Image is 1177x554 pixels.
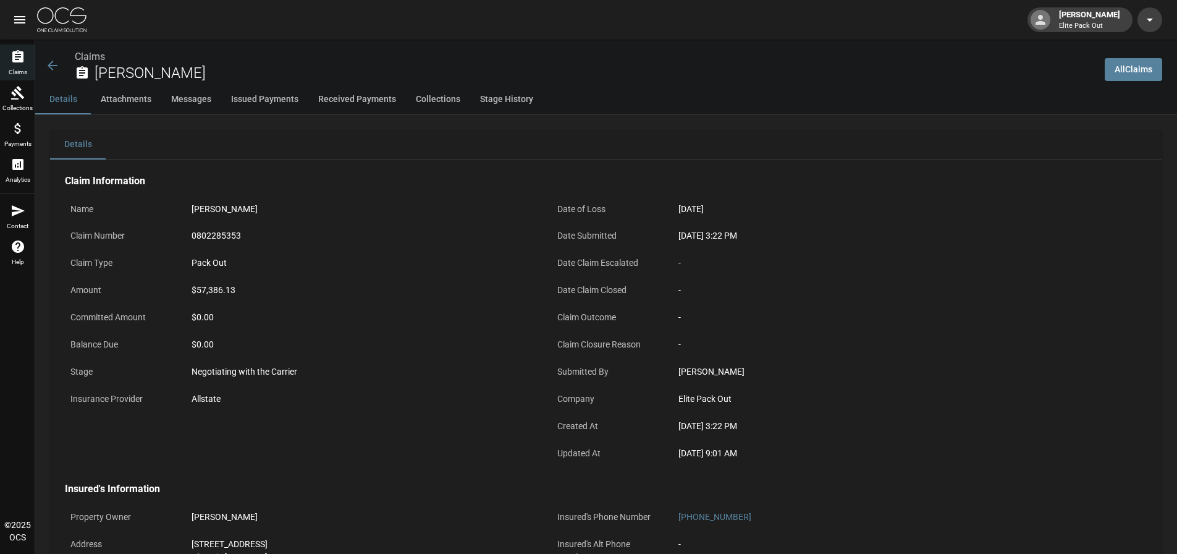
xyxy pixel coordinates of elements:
span: Analytics [6,177,30,183]
div: 0802285353 [192,229,531,242]
p: Insurance Provider [65,387,176,411]
button: open drawer [7,7,32,32]
button: Details [35,85,91,114]
p: Name [65,197,176,221]
p: Company [552,387,663,411]
p: Date Claim Closed [552,278,663,302]
div: $0.00 [192,311,531,324]
div: Elite Pack Out [678,393,1018,406]
p: Claim Closure Reason [552,333,663,357]
span: Claims [9,69,27,75]
div: [PERSON_NAME] [192,511,531,524]
div: - [678,284,1018,297]
p: Created At [552,414,663,438]
p: Claim Type [65,251,176,275]
div: Allstate [192,393,531,406]
button: Messages [161,85,221,114]
button: Received Payments [308,85,406,114]
div: [DATE] 3:22 PM [678,420,1018,433]
div: anchor tabs [35,85,1177,114]
p: Amount [65,278,176,302]
span: Contact [7,223,28,229]
div: $0.00 [192,338,531,351]
h4: Claim Information [65,175,1024,187]
span: Payments [4,141,32,147]
nav: breadcrumb [75,49,1095,64]
p: Date Claim Escalated [552,251,663,275]
h4: Insured's Information [65,483,1024,495]
span: Collections [2,105,33,111]
p: Committed Amount [65,305,176,330]
span: Help [12,259,24,265]
div: $57,386.13 [192,284,531,297]
button: Issued Payments [221,85,308,114]
h2: [PERSON_NAME] [95,64,1095,82]
a: AllClaims [1105,58,1162,81]
button: Stage History [470,85,543,114]
a: Claims [75,51,105,62]
p: Updated At [552,441,663,466]
a: [PHONE_NUMBER] [678,512,751,522]
div: © 2025 OCS [4,519,31,543]
div: Pack Out [192,257,531,270]
div: [DATE] 3:22 PM [678,229,1018,242]
div: - [678,257,1018,270]
p: Date of Loss [552,197,663,221]
button: Collections [406,85,470,114]
div: [DATE] [678,203,1018,216]
p: Insured's Phone Number [552,505,663,529]
div: details tabs [50,130,1162,160]
div: - [678,311,1018,324]
div: [PERSON_NAME] [678,365,1018,378]
div: [DATE] 9:01 AM [678,447,1018,460]
div: Negotiating with the Carrier [192,365,531,378]
p: Balance Due [65,333,176,357]
button: Attachments [91,85,161,114]
p: Stage [65,360,176,384]
div: [STREET_ADDRESS] [192,538,531,551]
button: Details [50,130,106,160]
p: Date Submitted [552,224,663,248]
p: Claim Outcome [552,305,663,330]
p: Submitted By [552,360,663,384]
div: [PERSON_NAME] [192,203,531,216]
div: - [678,538,1018,551]
div: [PERSON_NAME] [1054,9,1125,31]
p: Property Owner [65,505,176,529]
div: - [678,338,1018,351]
img: ocs-logo-white-transparent.png [37,7,86,32]
p: Elite Pack Out [1059,21,1120,32]
p: Claim Number [65,224,176,248]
